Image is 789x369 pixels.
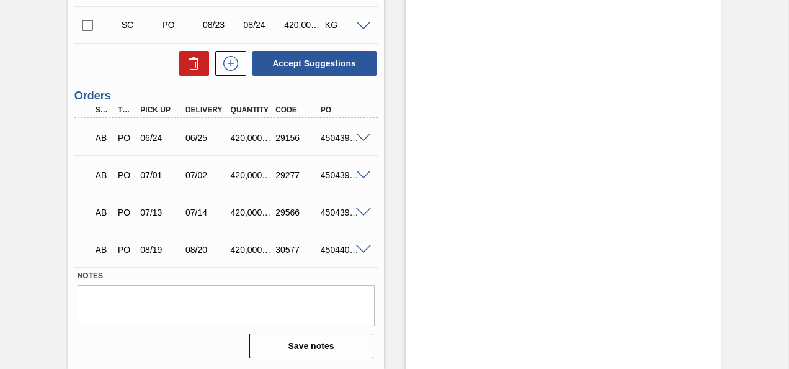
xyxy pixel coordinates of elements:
[318,245,366,255] div: 4504408113
[182,106,231,114] div: Delivery
[78,267,375,285] label: Notes
[200,20,243,30] div: 08/23/2025
[92,199,114,226] div: Awaiting Pick Up
[137,245,185,255] div: 08/19/2025
[252,51,377,76] button: Accept Suggestions
[92,124,114,152] div: Awaiting Pick Up
[137,106,185,114] div: Pick up
[92,236,114,263] div: Awaiting Pick Up
[118,20,162,30] div: Suggestion Created
[115,245,136,255] div: Purchase order
[318,207,366,217] div: 4504397810
[228,207,276,217] div: 420,000.000
[115,106,136,114] div: Type
[96,170,110,180] p: AB
[272,106,321,114] div: Code
[272,170,321,180] div: 29277
[318,106,366,114] div: PO
[137,133,185,143] div: 06/24/2025
[228,106,276,114] div: Quantity
[115,170,136,180] div: Purchase order
[173,51,209,76] div: Delete Suggestions
[92,106,114,114] div: Step
[272,133,321,143] div: 29156
[272,207,321,217] div: 29566
[182,170,231,180] div: 07/02/2025
[137,170,185,180] div: 07/01/2025
[96,133,110,143] p: AB
[159,20,202,30] div: Purchase order
[115,133,136,143] div: Purchase order
[96,207,110,217] p: AB
[182,245,231,255] div: 08/20/2025
[249,334,373,358] button: Save notes
[137,207,185,217] div: 07/13/2025
[228,170,276,180] div: 420,000.000
[228,245,276,255] div: 420,000.000
[281,20,324,30] div: 420,000.000
[322,20,365,30] div: KG
[182,207,231,217] div: 07/14/2025
[246,50,378,77] div: Accept Suggestions
[96,245,110,255] p: AB
[318,133,366,143] div: 4504392936
[74,89,378,102] h3: Orders
[272,245,321,255] div: 30577
[92,162,114,189] div: Awaiting Pick Up
[115,207,136,217] div: Purchase order
[182,133,231,143] div: 06/25/2025
[318,170,366,180] div: 4504395331
[209,51,246,76] div: New suggestion
[228,133,276,143] div: 420,000.000
[241,20,284,30] div: 08/24/2025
